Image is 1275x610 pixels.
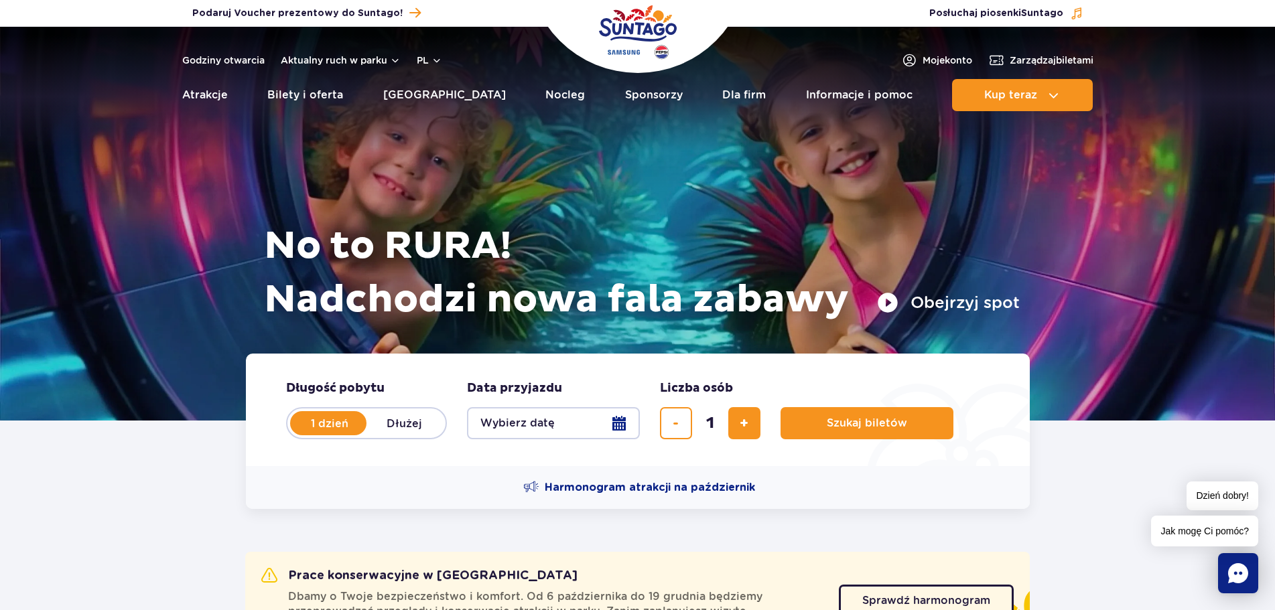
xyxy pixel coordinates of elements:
[182,54,265,67] a: Godziny otwarcia
[728,407,760,439] button: dodaj bilet
[545,79,585,111] a: Nocleg
[625,79,683,111] a: Sponsorzy
[694,407,726,439] input: liczba biletów
[281,55,401,66] button: Aktualny ruch w parku
[366,409,443,437] label: Dłużej
[660,380,733,396] span: Liczba osób
[722,79,766,111] a: Dla firm
[182,79,228,111] a: Atrakcje
[383,79,506,111] a: [GEOGRAPHIC_DATA]
[827,417,907,429] span: Szukaj biletów
[929,7,1063,20] span: Posłuchaj piosenki
[781,407,953,439] button: Szukaj biletów
[291,409,368,437] label: 1 dzień
[417,54,442,67] button: pl
[545,480,755,495] span: Harmonogram atrakcji na październik
[1021,9,1063,18] span: Suntago
[267,79,343,111] a: Bilety i oferta
[988,52,1093,68] a: Zarządzajbiletami
[923,54,972,67] span: Moje konto
[984,89,1037,101] span: Kup teraz
[192,7,403,20] span: Podaruj Voucher prezentowy do Suntago!
[286,380,385,396] span: Długość pobytu
[660,407,692,439] button: usuń bilet
[261,568,578,584] h2: Prace konserwacyjne w [GEOGRAPHIC_DATA]
[1151,516,1258,546] span: Jak mogę Ci pomóc?
[862,595,990,606] span: Sprawdź harmonogram
[929,7,1083,20] button: Posłuchaj piosenkiSuntago
[467,407,640,439] button: Wybierz datę
[264,220,1020,327] h1: No to RURA! Nadchodzi nowa fala zabawy
[806,79,913,111] a: Informacje i pomoc
[246,354,1030,466] form: Planowanie wizyty w Park of Poland
[467,380,562,396] span: Data przyjazdu
[1010,54,1093,67] span: Zarządzaj biletami
[523,479,755,495] a: Harmonogram atrakcji na październik
[1187,481,1258,510] span: Dzień dobry!
[1218,553,1258,593] div: Chat
[192,4,421,22] a: Podaruj Voucher prezentowy do Suntago!
[952,79,1093,111] button: Kup teraz
[877,292,1020,313] button: Obejrzyj spot
[901,52,972,68] a: Mojekonto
